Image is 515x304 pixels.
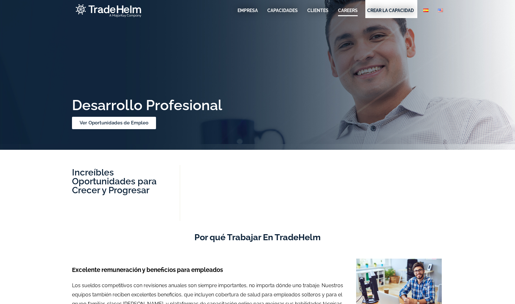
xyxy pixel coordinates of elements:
[72,168,175,195] h3: Increíbles Oportunidades para Crecer y Progresar
[72,265,347,275] h3: Excelente remuneración y beneficios para empleados
[338,7,358,14] a: CAREERS
[367,7,414,14] a: Crear La Capacidad
[423,9,428,12] img: Español
[267,7,298,14] a: Capacidades
[72,117,156,129] a: Ver Oportunidades de Empleo
[72,231,443,244] h2: Por qué Trabajar En TradeHelm
[238,7,258,14] a: EMPRESA
[438,9,443,12] img: English
[307,7,329,14] a: Clientes
[72,98,443,129] h1: Desarrollo Profesional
